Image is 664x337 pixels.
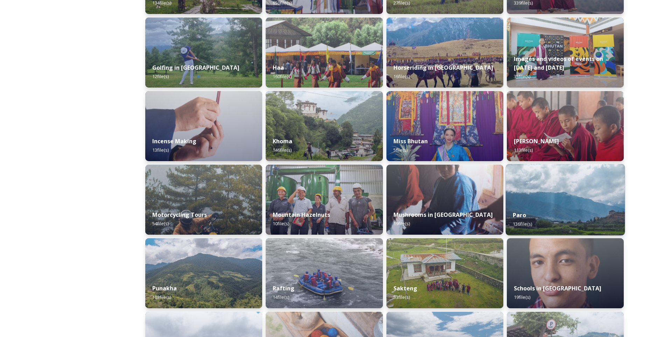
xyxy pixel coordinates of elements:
[507,238,624,308] img: _SCH2151_FINAL_RGB.jpg
[514,73,530,80] span: 35 file(s)
[507,91,624,161] img: Mongar%2520and%2520Dametshi%2520110723%2520by%2520Amp%2520Sripimanwat-9.jpg
[152,284,177,292] strong: Punakha
[152,137,196,145] strong: Incense Making
[152,64,239,71] strong: Golfing in [GEOGRAPHIC_DATA]
[513,221,532,227] span: 136 file(s)
[386,18,503,88] img: Horseriding%2520in%2520Bhutan2.JPG
[514,55,603,71] strong: Images and videos of events on [DATE] and [DATE]
[273,137,292,145] strong: Khoma
[393,220,410,227] span: 19 file(s)
[273,294,289,300] span: 14 file(s)
[393,147,407,153] span: 5 file(s)
[266,18,383,88] img: Haa%2520Summer%2520Festival1.jpeg
[152,211,207,219] strong: Motorcycling Tours
[505,164,625,235] img: Paro%2520050723%2520by%2520Amp%2520Sripimanwat-20.jpg
[514,137,559,145] strong: [PERSON_NAME]
[152,294,171,300] span: 103 file(s)
[273,284,294,292] strong: Rafting
[393,211,493,219] strong: Mushrooms in [GEOGRAPHIC_DATA]
[152,220,169,227] span: 54 file(s)
[266,91,383,161] img: Khoma%2520130723%2520by%2520Amp%2520Sripimanwat-7.jpg
[386,238,503,308] img: Sakteng%2520070723%2520by%2520Nantawat-5.jpg
[152,73,169,80] span: 12 file(s)
[393,73,410,80] span: 16 file(s)
[145,165,262,235] img: By%2520Leewang%2520Tobgay%252C%2520President%252C%2520The%2520Badgers%2520Motorcycle%2520Club%252...
[273,73,292,80] span: 160 file(s)
[386,165,503,235] img: _SCH7798.jpg
[273,220,289,227] span: 10 file(s)
[514,284,601,292] strong: Schools in [GEOGRAPHIC_DATA]
[145,238,262,308] img: 2022-10-01%252012.59.42.jpg
[507,18,624,88] img: A%2520guest%2520with%2520new%2520signage%2520at%2520the%2520airport.jpeg
[273,64,284,71] strong: Haa
[266,165,383,235] img: WattBryan-20170720-0740-P50.jpg
[393,294,410,300] span: 53 file(s)
[393,137,428,145] strong: Miss Bhutan
[393,64,493,71] strong: Horseriding in [GEOGRAPHIC_DATA]
[266,238,383,308] img: f73f969a-3aba-4d6d-a863-38e7472ec6b1.JPG
[386,91,503,161] img: Miss%2520Bhutan%2520Tashi%2520Choden%25205.jpg
[393,284,417,292] strong: Sakteng
[145,18,262,88] img: IMG_0877.jpeg
[273,211,330,219] strong: Mountain Hazelnuts
[513,211,526,219] strong: Paro
[145,91,262,161] img: _SCH5631.jpg
[152,147,169,153] span: 13 file(s)
[273,147,292,153] span: 146 file(s)
[514,147,533,153] span: 113 file(s)
[514,294,530,300] span: 19 file(s)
